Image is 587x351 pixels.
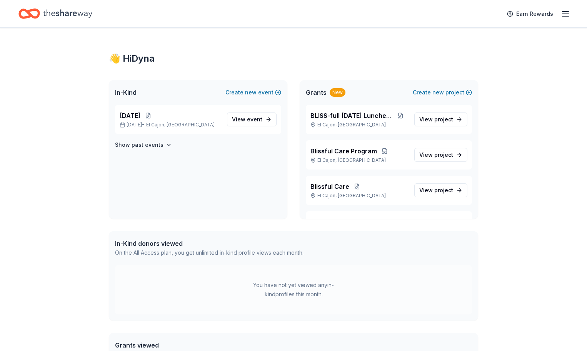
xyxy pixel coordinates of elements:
[310,111,393,120] span: BLISS-full [DATE] Luncheon
[18,5,92,23] a: Home
[419,115,453,124] span: View
[245,88,257,97] span: new
[414,113,467,126] a: View project
[146,122,215,128] span: El Cajon, [GEOGRAPHIC_DATA]
[310,157,408,163] p: El Cajon, [GEOGRAPHIC_DATA]
[115,140,163,149] h4: Show past events
[413,88,472,97] button: Createnewproject
[432,88,444,97] span: new
[310,122,408,128] p: El Cajon, [GEOGRAPHIC_DATA]
[434,116,453,123] span: project
[434,151,453,158] span: project
[227,113,277,126] a: View event
[419,150,453,160] span: View
[225,88,281,97] button: Createnewevent
[245,280,342,299] div: You have not yet viewed any in-kind profiles this month.
[310,193,408,199] p: El Cajon, [GEOGRAPHIC_DATA]
[232,115,262,124] span: View
[434,187,453,193] span: project
[115,140,172,149] button: Show past events
[310,217,364,227] span: Jingle BLISS 2024
[115,239,304,248] div: In-Kind donors viewed
[310,182,349,191] span: Blissful Care
[115,88,137,97] span: In-Kind
[310,146,377,156] span: Blissful Care Program
[330,88,345,97] div: New
[120,122,221,128] p: [DATE] •
[502,7,558,21] a: Earn Rewards
[306,88,327,97] span: Grants
[414,148,467,162] a: View project
[115,248,304,257] div: On the All Access plan, you get unlimited in-kind profile views each month.
[247,116,262,123] span: event
[419,186,453,195] span: View
[120,111,140,120] span: [DATE]
[115,341,299,350] div: Grants viewed
[414,183,467,197] a: View project
[109,52,478,65] div: 👋 Hi Dyna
